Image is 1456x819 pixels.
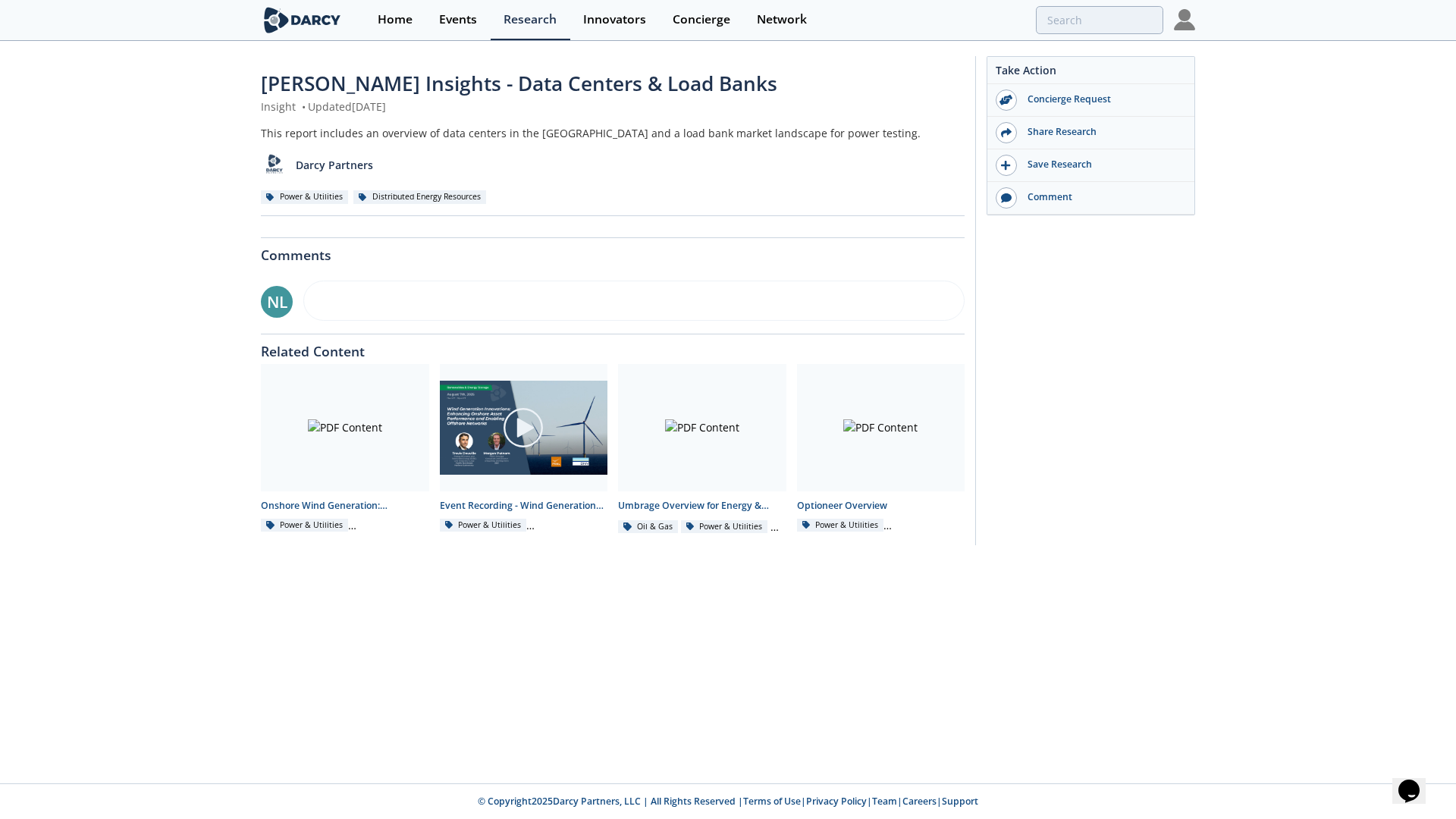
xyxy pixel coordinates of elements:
[1036,6,1163,34] input: Advanced Search
[987,62,1194,84] div: Take Action
[1017,158,1187,171] div: Save Research
[1392,758,1441,804] iframe: chat widget
[902,795,937,808] a: Careers
[618,499,786,513] div: Umbrage Overview for Energy & Utilities
[296,157,373,173] p: Darcy Partners
[797,499,965,513] div: Optioneer Overview
[261,190,348,204] div: Power & Utilities
[261,286,293,318] div: NL
[872,795,897,808] a: Team
[1017,190,1187,204] div: Comment
[1017,125,1187,139] div: Share Research
[743,795,801,808] a: Terms of Use
[797,519,884,532] div: Power & Utilities
[792,364,971,535] a: PDF Content Optioneer Overview Power & Utilities
[299,99,308,114] span: •
[583,14,646,26] div: Innovators
[378,14,413,26] div: Home
[673,14,730,26] div: Concierge
[261,7,344,33] img: logo-wide.svg
[1017,93,1187,106] div: Concierge Request
[440,499,608,513] div: Event Recording - Wind Generation Innovations: Enhancing Onshore Asset Performance and Enabling O...
[681,520,768,534] div: Power & Utilities
[261,125,965,141] div: This report includes an overview of data centers in the [GEOGRAPHIC_DATA] and a load bank market ...
[261,499,429,513] div: Onshore Wind Generation: Operations & Maintenance (O&M) - Technology Landscape
[261,238,965,262] div: Comments
[613,364,792,535] a: PDF Content Umbrage Overview for Energy & Utilities Oil & Gas Power & Utilities
[261,334,965,359] div: Related Content
[440,381,608,475] img: Video Content
[439,14,477,26] div: Events
[261,519,348,532] div: Power & Utilities
[942,795,978,808] a: Support
[167,795,1289,808] p: © Copyright 2025 Darcy Partners, LLC | All Rights Reserved | | | | |
[440,519,527,532] div: Power & Utilities
[504,14,557,26] div: Research
[757,14,807,26] div: Network
[261,70,777,97] span: [PERSON_NAME] Insights - Data Centers & Load Banks
[435,364,613,535] a: Video Content Event Recording - Wind Generation Innovations: Enhancing Onshore Asset Performance ...
[502,406,544,449] img: play-chapters-gray.svg
[261,99,965,115] div: Insight Updated [DATE]
[256,364,435,535] a: PDF Content Onshore Wind Generation: Operations & Maintenance (O&M) - Technology Landscape Power ...
[1174,9,1195,30] img: Profile
[806,795,867,808] a: Privacy Policy
[618,520,678,534] div: Oil & Gas
[353,190,486,204] div: Distributed Energy Resources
